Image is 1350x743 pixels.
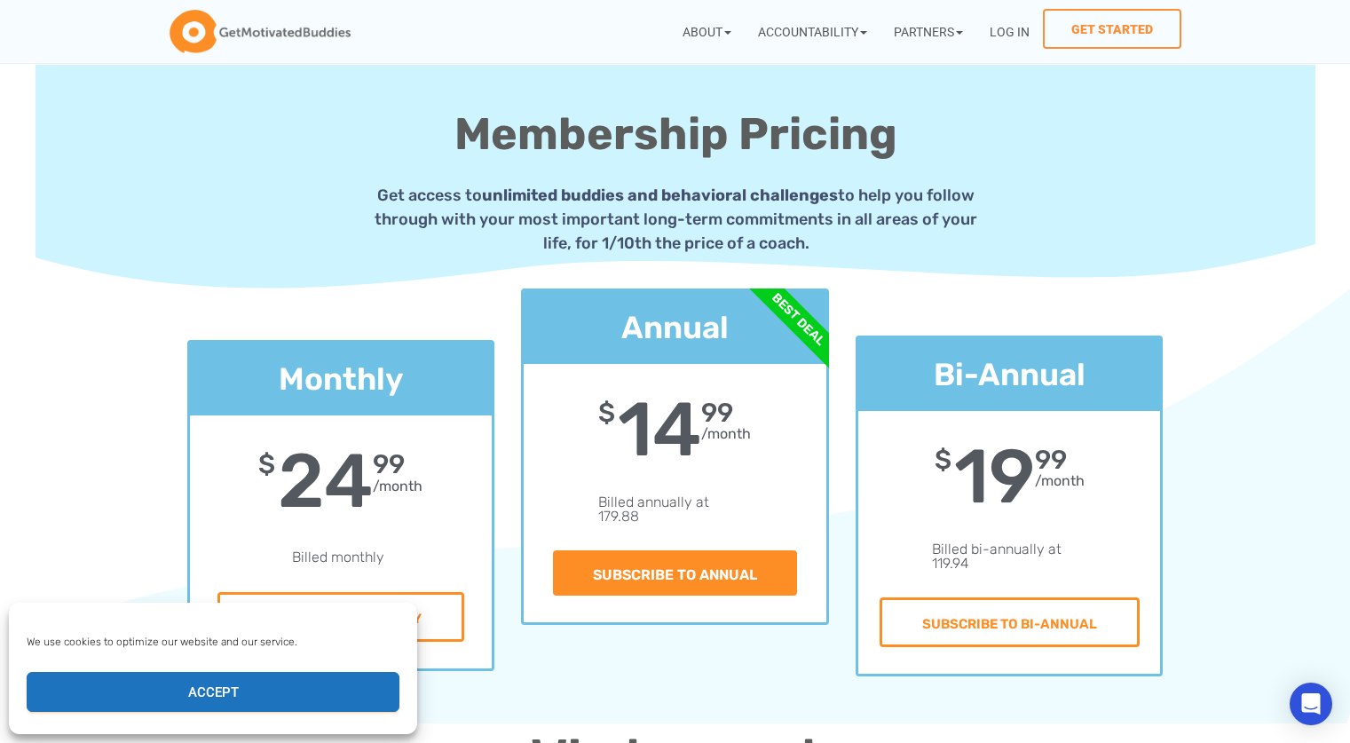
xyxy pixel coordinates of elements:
span: 14 [618,399,701,460]
h3: Bi-Annual [858,356,1161,393]
a: Subscribe to Annual [553,550,797,596]
a: Partners [880,9,976,54]
span: 19 [954,447,1035,507]
a: Get Started [1043,9,1181,49]
a: Accountability [745,9,880,54]
p: Get access to to help you follow through with your most important long-term commitments in all ar... [367,184,986,256]
div: Open Intercom Messenger [1290,683,1332,725]
div: We use cookies to optimize our website and our service. [27,634,398,650]
span: 24 [278,451,373,511]
span: $ [935,447,951,473]
h1: Membership Pricing [367,102,986,166]
span: 99 [1035,447,1067,473]
a: About [669,9,745,54]
span: /month [701,425,751,442]
a: Subscribe to Bi-Annual [880,597,1140,647]
span: Billed bi-annually at 119.94 [932,541,1062,572]
b: unlimited buddies and behavioral challenges [482,186,838,205]
a: Log In [976,9,1043,54]
a: Subscribe to Monthly [217,592,464,642]
span: /month [1035,472,1085,489]
span: Billed annually at 179.88 [598,494,709,525]
button: Accept [27,672,399,712]
div: best deal [695,217,901,423]
span: $ [258,451,275,478]
span: 99 [373,451,405,478]
h3: Monthly [190,360,493,398]
span: /month [373,478,422,494]
img: GetMotivatedBuddies [170,10,351,54]
span: $ [598,399,615,426]
span: Billed monthly [292,549,384,565]
h3: Annual [524,309,826,346]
